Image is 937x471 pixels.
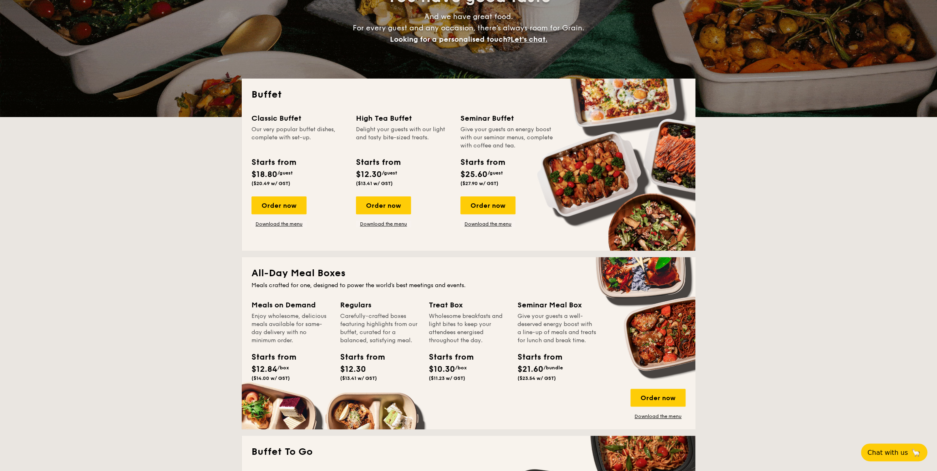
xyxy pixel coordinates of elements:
[517,299,596,311] div: Seminar Meal Box
[455,365,467,371] span: /box
[340,312,419,345] div: Carefully-crafted boxes featuring highlights from our buffet, curated for a balanced, satisfying ...
[429,364,455,374] span: $10.30
[517,364,543,374] span: $21.60
[356,196,411,214] div: Order now
[251,375,290,381] span: ($14.00 w/ GST)
[460,170,488,179] span: $25.60
[353,12,584,44] span: And we have great food. For every guest and any occasion, there’s always room for Grain.
[429,351,465,363] div: Starts from
[429,299,508,311] div: Treat Box
[251,267,686,280] h2: All-Day Meal Boxes
[277,365,289,371] span: /box
[543,365,563,371] span: /bundle
[517,312,596,345] div: Give your guests a well-deserved energy boost with a line-up of meals and treats for lunch and br...
[356,170,382,179] span: $12.30
[251,113,346,124] div: Classic Buffet
[488,170,503,176] span: /guest
[460,221,515,227] a: Download the menu
[390,35,511,44] span: Looking for a personalised touch?
[277,170,293,176] span: /guest
[251,445,686,458] h2: Buffet To Go
[340,375,377,381] span: ($13.41 w/ GST)
[251,196,307,214] div: Order now
[251,281,686,290] div: Meals crafted for one, designed to power the world's best meetings and events.
[356,113,451,124] div: High Tea Buffet
[429,312,508,345] div: Wholesome breakfasts and light bites to keep your attendees energised throughout the day.
[251,88,686,101] h2: Buffet
[382,170,397,176] span: /guest
[356,181,393,186] span: ($13.41 w/ GST)
[867,449,908,456] span: Chat with us
[630,413,686,420] a: Download the menu
[460,156,505,168] div: Starts from
[460,113,555,124] div: Seminar Buffet
[356,221,411,227] a: Download the menu
[251,126,346,150] div: Our very popular buffet dishes, complete with set-up.
[340,364,366,374] span: $12.30
[630,389,686,407] div: Order now
[460,126,555,150] div: Give your guests an energy boost with our seminar menus, complete with coffee and tea.
[356,126,451,150] div: Delight your guests with our light and tasty bite-sized treats.
[251,170,277,179] span: $18.80
[511,35,547,44] span: Let's chat.
[460,181,498,186] span: ($27.90 w/ GST)
[340,299,419,311] div: Regulars
[251,181,290,186] span: ($20.49 w/ GST)
[517,351,554,363] div: Starts from
[429,375,465,381] span: ($11.23 w/ GST)
[340,351,377,363] div: Starts from
[251,351,288,363] div: Starts from
[861,443,927,461] button: Chat with us🦙
[911,448,921,457] span: 🦙
[251,156,296,168] div: Starts from
[251,364,277,374] span: $12.84
[517,375,556,381] span: ($23.54 w/ GST)
[251,299,330,311] div: Meals on Demand
[460,196,515,214] div: Order now
[251,312,330,345] div: Enjoy wholesome, delicious meals available for same-day delivery with no minimum order.
[356,156,400,168] div: Starts from
[251,221,307,227] a: Download the menu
